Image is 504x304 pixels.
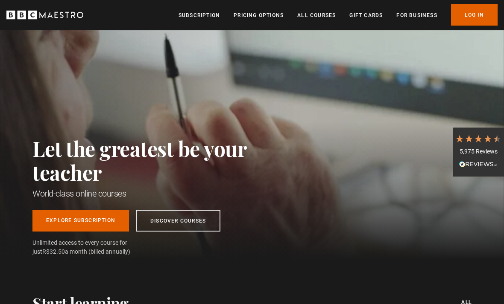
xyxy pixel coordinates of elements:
a: Log In [451,4,498,26]
img: REVIEWS.io [459,161,498,167]
div: 5,975 ReviewsRead All Reviews [453,127,504,177]
div: 4.7 Stars [455,134,502,143]
span: R$32.50 [42,248,65,255]
a: All Courses [297,11,336,20]
a: Subscription [179,11,220,20]
span: Unlimited access to every course for just a month (billed annually) [32,238,148,256]
h2: Let the greatest be your teacher [32,136,284,184]
a: Discover Courses [136,210,220,232]
div: Read All Reviews [455,160,502,170]
h1: World-class online courses [32,188,284,200]
a: For business [396,11,437,20]
svg: BBC Maestro [6,9,83,21]
a: Explore Subscription [32,210,129,232]
div: 5,975 Reviews [455,148,502,156]
nav: Primary [179,4,498,26]
a: Pricing Options [234,11,284,20]
a: Gift Cards [349,11,383,20]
